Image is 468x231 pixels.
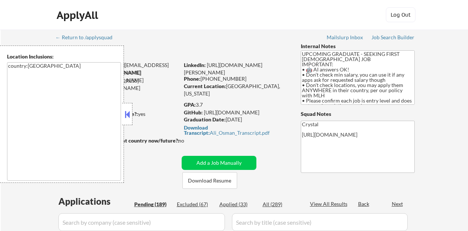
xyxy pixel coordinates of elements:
[58,213,225,231] input: Search by company (case sensitive)
[232,213,408,231] input: Search by title (case sensitive)
[371,34,415,42] a: Job Search Builder
[184,101,290,108] div: 3.7
[182,156,256,170] button: Add a Job Manually
[57,9,100,21] div: ApplyAll
[184,109,203,115] strong: GitHub:
[184,116,226,123] strong: Graduation Date:
[327,34,364,42] a: Mailslurp Inbox
[184,83,226,89] strong: Current Location:
[184,116,289,123] div: [DATE]
[184,125,287,135] a: Download Transcript:Ali_Osman_Transcript.pdf
[219,201,256,208] div: Applied (33)
[358,200,370,208] div: Back
[371,35,415,40] div: Job Search Builder
[184,124,210,136] strong: Download Transcript:
[184,62,206,68] strong: LinkedIn:
[7,53,121,60] div: Location Inclusions:
[301,43,415,50] div: Internal Notes
[134,201,171,208] div: Pending (189)
[184,83,289,97] div: [GEOGRAPHIC_DATA], [US_STATE]
[184,76,201,82] strong: Phone:
[55,34,119,42] a: ← Return to /applysquad
[184,62,262,76] a: [URL][DOMAIN_NAME][PERSON_NAME]
[310,200,350,208] div: View All Results
[263,201,300,208] div: All (289)
[182,172,237,189] button: Download Resume
[184,75,289,83] div: [PHONE_NUMBER]
[58,197,132,206] div: Applications
[184,125,287,135] div: Ali_Osman_Transcript.pdf
[392,200,404,208] div: Next
[184,101,196,108] strong: GPA:
[55,35,119,40] div: ← Return to /applysquad
[204,109,259,115] a: [URL][DOMAIN_NAME]
[178,137,199,144] div: no
[327,35,364,40] div: Mailslurp Inbox
[177,201,214,208] div: Excluded (67)
[386,7,415,22] button: Log Out
[301,110,415,118] div: Squad Notes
